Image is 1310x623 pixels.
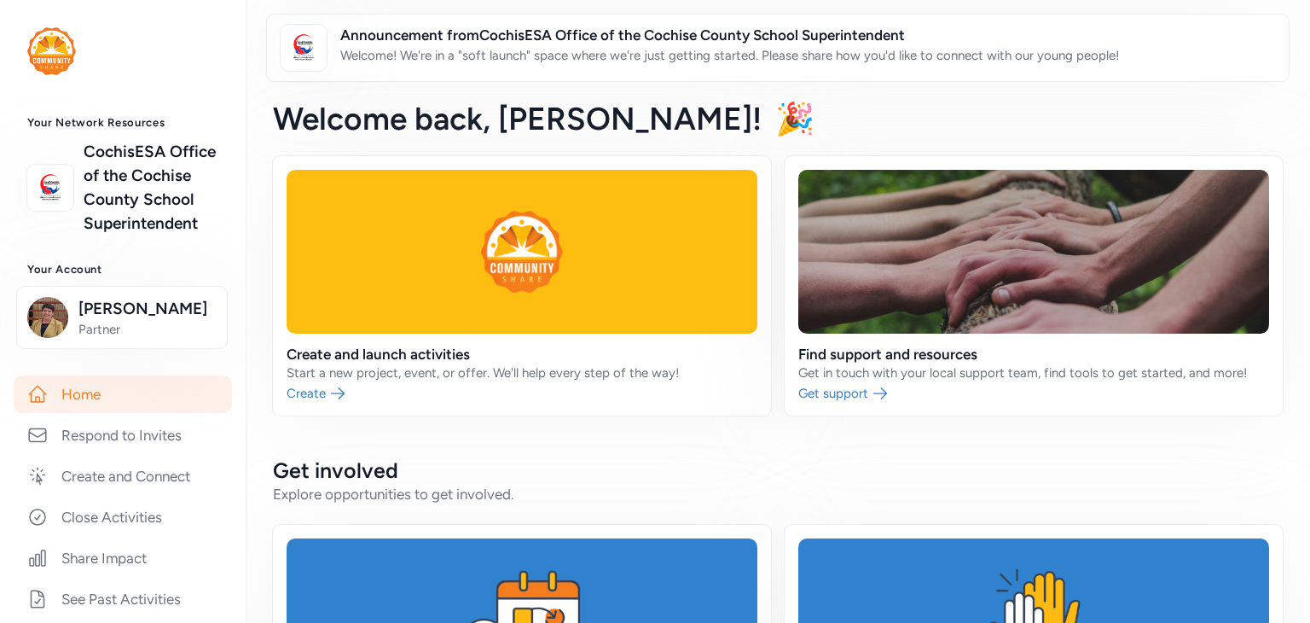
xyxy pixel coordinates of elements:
a: Create and Connect [14,457,232,495]
p: Welcome! We're in a "soft launch" space where we're just getting started. Please share how you'd ... [340,45,1119,66]
img: logo [32,169,69,207]
div: Explore opportunities to get involved. [273,484,1283,504]
span: [PERSON_NAME] [78,297,217,321]
img: logo [285,29,322,67]
span: Announcement from CochisESA Office of the Cochise County School Superintendent [340,25,1119,45]
h2: Get involved [273,457,1283,484]
a: CochisESA Office of the Cochise County School Superintendent [84,140,218,236]
span: 🎉 [775,100,814,137]
a: Close Activities [14,498,232,536]
span: Welcome back , [PERSON_NAME]! [273,100,762,137]
a: Respond to Invites [14,416,232,454]
h3: Your Network Resources [27,116,218,130]
img: logo [27,27,76,75]
button: [PERSON_NAME]Partner [16,286,228,349]
h3: Your Account [27,263,218,277]
a: Share Impact [14,539,232,577]
a: See Past Activities [14,580,232,618]
a: Home [14,376,232,413]
span: Partner [78,321,217,338]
